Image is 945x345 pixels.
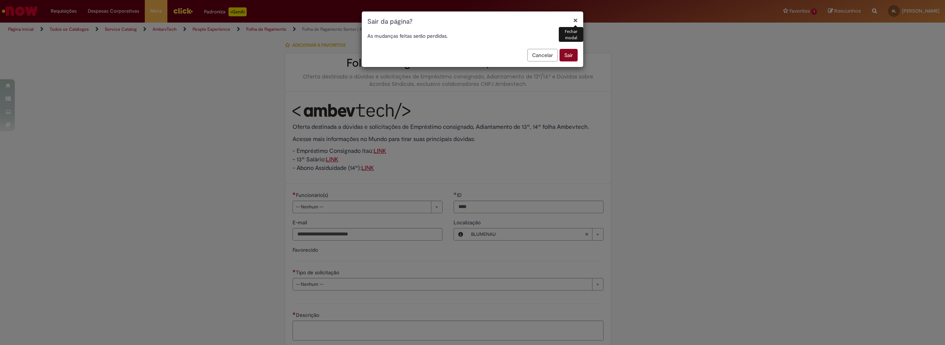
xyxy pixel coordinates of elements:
div: Fechar modal [559,27,583,42]
button: Cancelar [527,49,558,61]
button: Sair [560,49,578,61]
button: Fechar modal [573,16,578,24]
h1: Sair da página? [367,17,578,27]
p: As mudanças feitas serão perdidas. [367,32,578,40]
